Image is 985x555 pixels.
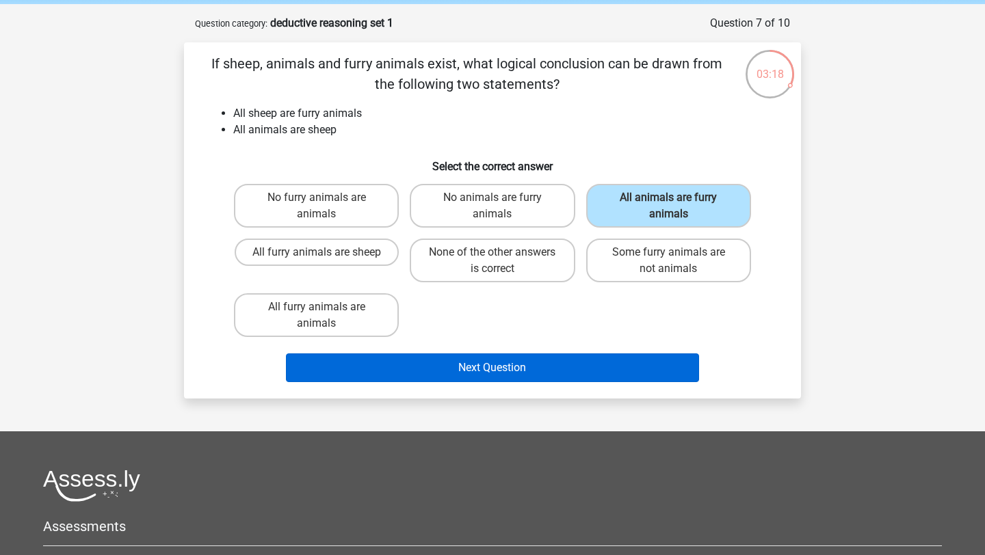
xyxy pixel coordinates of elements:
div: Question 7 of 10 [710,15,790,31]
strong: deductive reasoning set 1 [270,16,393,29]
li: All animals are sheep [233,122,779,138]
button: Next Question [286,353,700,382]
img: Assessly logo [43,470,140,502]
small: Question category: [195,18,267,29]
label: None of the other answers is correct [410,239,575,282]
label: No animals are furry animals [410,184,575,228]
li: All sheep are furry animals [233,105,779,122]
p: If sheep, animals and furry animals exist, what logical conclusion can be drawn from the followin... [206,53,728,94]
h5: Assessments [43,518,942,534]
label: Some furry animals are not animals [586,239,751,282]
label: No furry animals are animals [234,184,399,228]
label: All furry animals are animals [234,293,399,337]
div: 03:18 [744,49,796,83]
label: All animals are furry animals [586,184,751,228]
label: All furry animals are sheep [235,239,399,266]
h6: Select the correct answer [206,149,779,173]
